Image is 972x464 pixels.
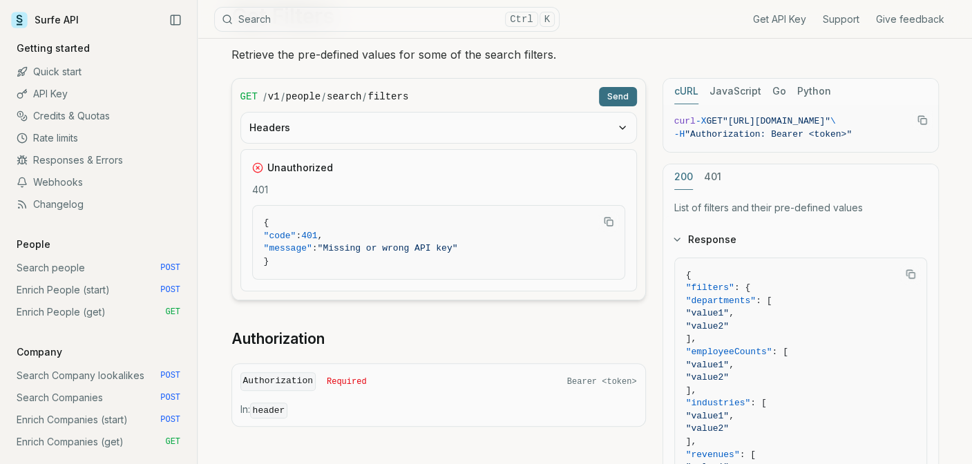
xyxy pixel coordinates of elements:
[11,301,186,323] a: Enrich People (get) GET
[734,282,750,293] span: : {
[729,360,734,370] span: ,
[876,12,944,26] a: Give feedback
[797,79,831,104] button: Python
[165,10,186,30] button: Collapse Sidebar
[11,238,56,251] p: People
[686,423,729,434] span: "value2"
[686,333,697,344] span: ],
[11,279,186,301] a: Enrich People (start) POST
[772,79,786,104] button: Go
[686,270,692,280] span: {
[11,127,186,149] a: Rate limits
[674,201,927,215] p: List of filters and their pre-defined values
[231,45,939,64] p: Retrieve the pre-defined values for some of the search filters.
[11,171,186,193] a: Webhooks
[318,243,458,253] span: "Missing or wrong API key"
[723,116,830,126] span: "[URL][DOMAIN_NAME]"
[709,79,761,104] button: JavaScript
[240,90,258,104] span: GET
[264,231,296,241] span: "code"
[663,222,938,258] button: Response
[598,211,619,232] button: Copy Text
[756,296,772,306] span: : [
[281,90,285,104] span: /
[322,90,325,104] span: /
[318,231,323,241] span: ,
[214,7,560,32] button: SearchCtrlK
[823,12,859,26] a: Support
[567,376,637,387] span: Bearer <token>
[599,87,637,106] button: Send
[729,308,734,318] span: ,
[686,282,734,293] span: "filters"
[268,90,280,104] code: v1
[753,12,806,26] a: Get API Key
[231,329,325,349] a: Authorization
[540,12,555,27] kbd: K
[11,431,186,453] a: Enrich Companies (get) GET
[241,113,636,143] button: Headers
[674,79,698,104] button: cURL
[686,296,756,306] span: "departments"
[505,12,538,27] kbd: Ctrl
[674,116,696,126] span: curl
[686,308,729,318] span: "value1"
[686,411,729,421] span: "value1"
[327,90,361,104] code: search
[160,262,180,273] span: POST
[264,256,269,267] span: }
[11,41,95,55] p: Getting started
[686,372,729,383] span: "value2"
[368,90,408,104] code: filters
[250,403,288,418] code: header
[11,105,186,127] a: Credits & Quotas
[286,90,321,104] code: people
[11,409,186,431] a: Enrich Companies (start) POST
[160,392,180,403] span: POST
[706,116,722,126] span: GET
[686,347,772,357] span: "employeeCounts"
[696,116,707,126] span: -X
[772,347,788,357] span: : [
[685,129,852,139] span: "Authorization: Bearer <token>"
[252,183,625,197] p: 401
[11,10,79,30] a: Surfe API
[11,83,186,105] a: API Key
[686,321,729,331] span: "value2"
[686,398,751,408] span: "industries"
[674,164,693,190] button: 200
[264,217,269,228] span: {
[327,376,367,387] span: Required
[704,164,721,190] button: 401
[165,307,180,318] span: GET
[11,193,186,215] a: Changelog
[160,284,180,296] span: POST
[912,110,933,130] button: Copy Text
[740,449,756,460] span: : [
[11,387,186,409] a: Search Companies POST
[674,129,685,139] span: -H
[160,414,180,425] span: POST
[11,365,186,387] a: Search Company lookalikes POST
[729,411,734,421] span: ,
[11,257,186,279] a: Search people POST
[263,90,267,104] span: /
[264,243,312,253] span: "message"
[240,372,316,391] code: Authorization
[11,345,68,359] p: Company
[160,370,180,381] span: POST
[900,264,921,284] button: Copy Text
[301,231,317,241] span: 401
[686,360,729,370] span: "value1"
[11,61,186,83] a: Quick start
[252,161,625,175] div: Unauthorized
[165,436,180,447] span: GET
[686,385,697,396] span: ],
[240,403,637,418] p: In:
[830,116,836,126] span: \
[312,243,318,253] span: :
[750,398,766,408] span: : [
[296,231,301,241] span: :
[11,149,186,171] a: Responses & Errors
[686,436,697,447] span: ],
